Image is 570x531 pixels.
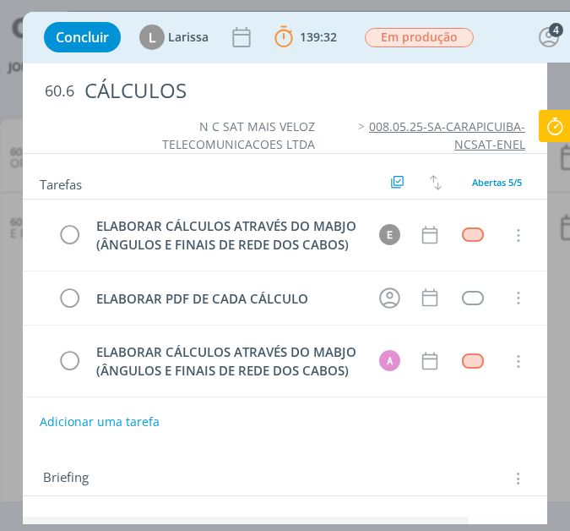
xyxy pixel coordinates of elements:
[377,348,402,374] button: A
[549,23,563,37] div: 4
[364,27,475,48] button: Em produção
[379,224,400,245] div: E
[139,25,165,50] div: L
[89,216,363,255] div: ELABORAR CÁLCULOS ATRAVÉS DO MABJO (ÂNGULOS E FINAIS DE REDE DOS CABOS)
[56,30,109,44] span: Concluir
[40,172,82,193] span: Tarefas
[472,176,522,189] span: Abertas 5/5
[270,24,341,51] button: 139:32
[430,175,442,190] img: arrow-down-up.svg
[43,468,89,490] span: Briefing
[89,342,363,381] div: ELABORAR CÁLCULOS ATRAVÉS DO MABJO (ÂNGULOS E FINAIS DE REDE DOS CABOS)
[535,24,562,51] button: 4
[162,118,315,151] a: N C SAT MAIS VELOZ TELECOMUNICACOES LTDA
[168,31,209,43] span: Larissa
[377,222,402,248] button: E
[300,29,337,45] span: 139:32
[365,28,474,47] span: Em produção
[23,12,547,524] div: dialog
[39,407,160,437] button: Adicionar uma tarefa
[45,82,74,101] span: 60.6
[44,22,121,52] button: Concluir
[89,288,363,309] div: ELABORAR PDF DE CADA CÁLCULO
[369,118,525,151] a: 008.05.25-SA-CARAPICUIBA-NCSAT-ENEL
[379,350,400,371] div: A
[139,25,209,50] button: LLarissa
[78,70,525,112] div: CÁLCULOS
